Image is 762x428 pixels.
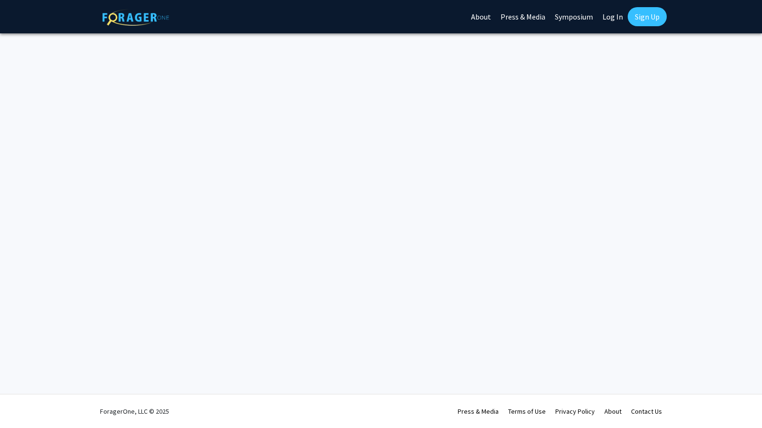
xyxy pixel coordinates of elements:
[102,9,169,26] img: ForagerOne Logo
[508,407,546,416] a: Terms of Use
[100,395,169,428] div: ForagerOne, LLC © 2025
[631,407,662,416] a: Contact Us
[628,7,667,26] a: Sign Up
[604,407,622,416] a: About
[555,407,595,416] a: Privacy Policy
[458,407,499,416] a: Press & Media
